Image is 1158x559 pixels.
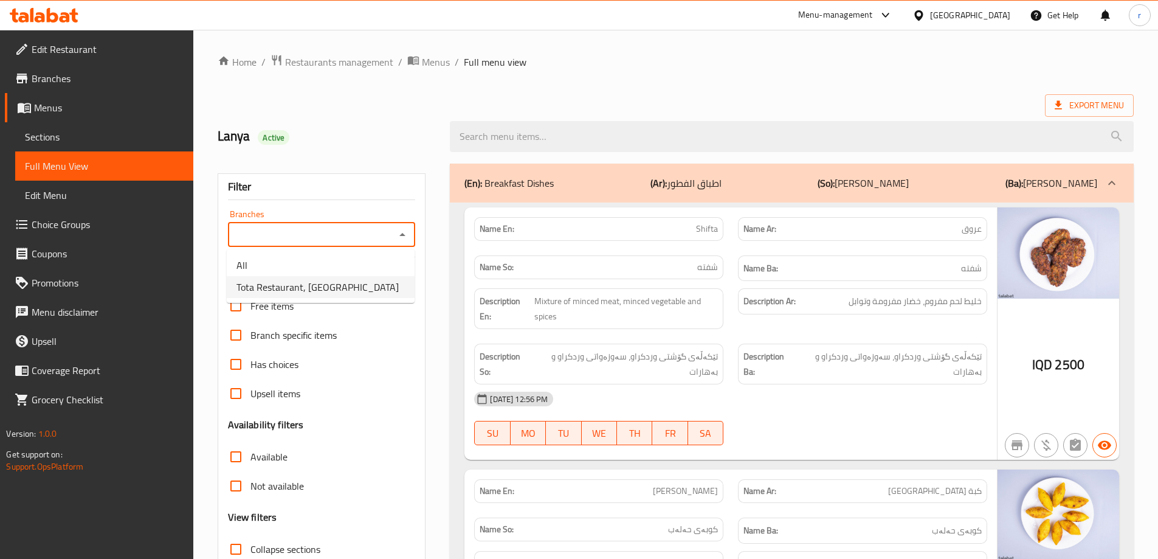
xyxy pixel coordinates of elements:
span: Restaurants management [285,55,393,69]
button: Not has choices [1063,433,1087,457]
a: Menus [5,93,193,122]
strong: Name En: [480,485,514,498]
a: Edit Restaurant [5,35,193,64]
span: WE [587,425,612,442]
span: Edit Restaurant [32,42,184,57]
span: تێکەڵەی گۆشتی وردکراو، سەوزەواتی وردکراو و بەهارات [797,349,982,379]
a: Upsell [5,327,193,356]
b: (En): [464,174,482,192]
div: Filter [228,174,416,200]
span: r [1138,9,1141,22]
span: FR [657,425,683,442]
div: [GEOGRAPHIC_DATA] [930,9,1010,22]
span: Export Menu [1055,98,1124,113]
div: Active [258,130,289,145]
a: Restaurants management [271,54,393,70]
span: All [236,258,247,273]
span: TH [622,425,647,442]
span: Branch specific items [250,328,337,342]
span: کوبەی حەلەب [668,523,718,536]
span: SU [480,425,505,442]
span: شفته [697,261,718,274]
a: Choice Groups [5,210,193,239]
button: Not branch specific item [1005,433,1029,457]
span: Collapse sections [250,542,320,557]
h3: Availability filters [228,418,304,432]
span: Branches [32,71,184,86]
a: Edit Menu [15,181,193,210]
button: SU [474,421,510,445]
span: Menus [34,100,184,115]
span: Version: [6,426,36,442]
button: FR [652,421,688,445]
nav: breadcrumb [218,54,1134,70]
b: (So): [818,174,835,192]
span: Get support on: [6,446,62,462]
span: Tota Restaurant, [GEOGRAPHIC_DATA] [236,280,399,294]
button: Purchased item [1034,433,1058,457]
a: Coupons [5,239,193,268]
p: [PERSON_NAME] [818,176,909,190]
span: Coupons [32,246,184,261]
span: Full menu view [464,55,526,69]
span: MO [515,425,541,442]
strong: Name Ar: [743,485,776,498]
a: Support.OpsPlatform [6,459,83,474]
span: Upsell [32,334,184,349]
strong: Description En: [480,294,532,324]
strong: Name Ba: [743,523,778,538]
button: TU [546,421,581,445]
span: Available [250,450,288,464]
strong: Name So: [480,261,514,274]
strong: Name Ba: [743,261,778,276]
span: Has choices [250,357,298,372]
button: Close [394,226,411,243]
h2: Lanya [218,127,436,145]
span: Shifta [696,223,718,235]
strong: Description Ar: [743,294,796,309]
strong: Name Ar: [743,223,776,235]
p: Breakfast Dishes [464,176,554,190]
span: Export Menu [1045,94,1134,117]
span: تێکەڵەی گۆشتی وردکراو، سەوزەواتی وردکراو و بەهارات [532,349,718,379]
span: 1.0.0 [38,426,57,442]
div: (En): Breakfast Dishes(Ar):اطباق الفطور(So):[PERSON_NAME](Ba):[PERSON_NAME] [450,164,1134,203]
span: Mixture of minced meat, minced vegetable and spices [534,294,718,324]
li: / [455,55,459,69]
p: اطباق الفطور [650,176,722,190]
span: Menus [422,55,450,69]
span: [PERSON_NAME] [653,485,718,498]
a: Grocery Checklist [5,385,193,414]
span: كبة [GEOGRAPHIC_DATA] [888,485,982,498]
span: کوبەی حەلەب [932,523,982,538]
span: Promotions [32,276,184,290]
input: search [450,121,1134,152]
span: 2500 [1055,353,1084,377]
span: [DATE] 12:56 PM [485,394,553,405]
span: Not available [250,479,304,493]
span: IQD [1032,353,1052,377]
a: Menu disclaimer [5,297,193,327]
a: Promotions [5,268,193,297]
a: Menus [407,54,450,70]
span: Sections [25,130,184,144]
strong: Description Ba: [743,349,794,379]
a: Sections [15,122,193,151]
span: Coverage Report [32,363,184,378]
strong: Name So: [480,523,514,536]
a: Branches [5,64,193,93]
span: شفته [961,261,982,276]
b: (Ba): [1005,174,1023,192]
span: Choice Groups [32,217,184,232]
strong: Name En: [480,223,514,235]
span: Grocery Checklist [32,392,184,407]
p: [PERSON_NAME] [1005,176,1097,190]
button: TH [617,421,652,445]
button: SA [688,421,723,445]
a: Home [218,55,257,69]
a: Full Menu View [15,151,193,181]
img: Tota_Resturant_____%D8%B9%D8%B1%D9%88%D9%83_a638906008038028748.jpg [998,207,1119,299]
li: / [261,55,266,69]
span: SA [693,425,719,442]
span: عروق [962,223,982,235]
